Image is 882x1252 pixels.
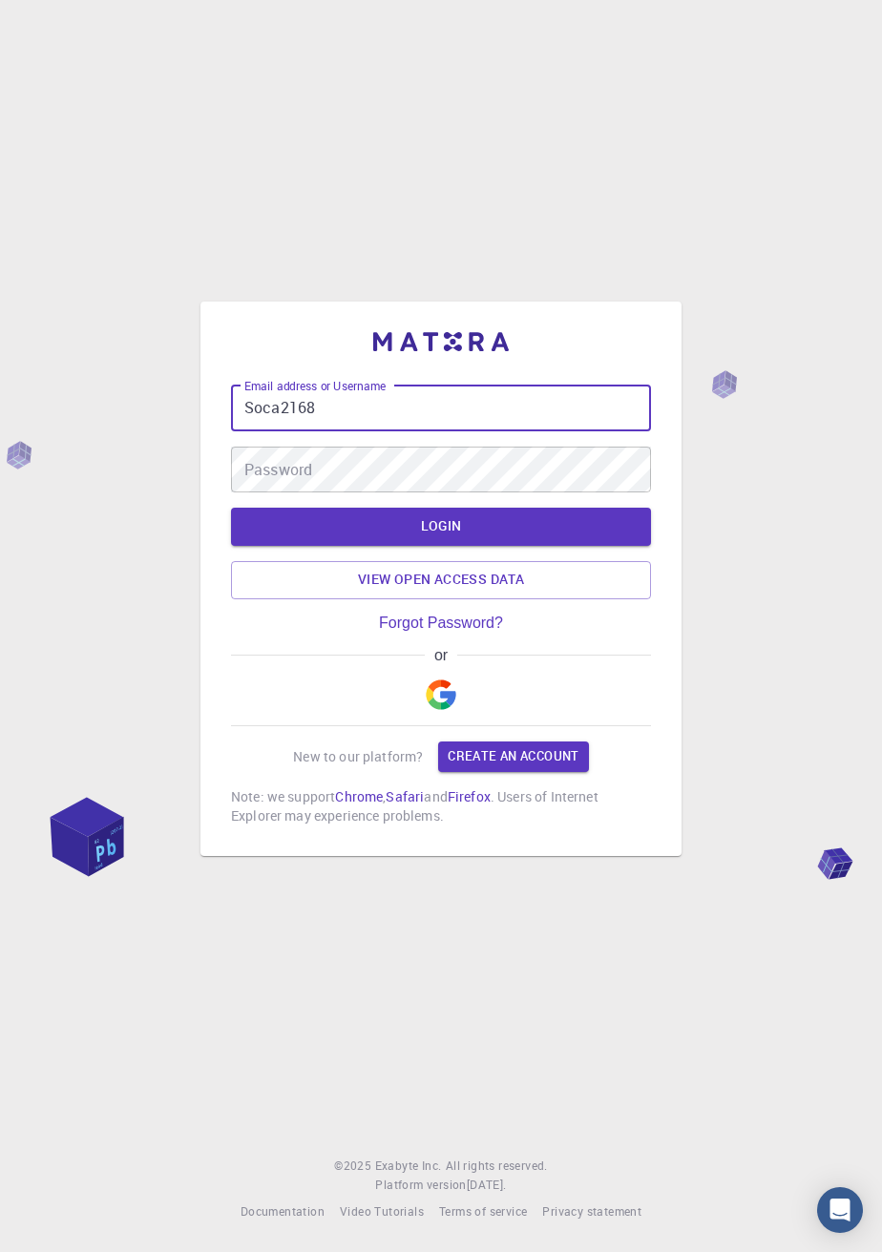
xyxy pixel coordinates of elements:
[334,1157,374,1176] span: © 2025
[467,1177,507,1192] span: [DATE] .
[241,1202,325,1221] a: Documentation
[439,1203,527,1219] span: Terms of service
[375,1176,466,1195] span: Platform version
[439,1202,527,1221] a: Terms of service
[448,787,491,805] a: Firefox
[375,1158,442,1173] span: Exabyte Inc.
[425,647,456,664] span: or
[231,561,651,599] a: View open access data
[335,787,383,805] a: Chrome
[340,1202,424,1221] a: Video Tutorials
[293,747,423,766] p: New to our platform?
[379,615,503,632] a: Forgot Password?
[446,1157,548,1176] span: All rights reserved.
[467,1176,507,1195] a: [DATE].
[426,679,456,710] img: Google
[244,378,386,394] label: Email address or Username
[817,1187,863,1233] div: Open Intercom Messenger
[241,1203,325,1219] span: Documentation
[375,1157,442,1176] a: Exabyte Inc.
[231,787,651,825] p: Note: we support , and . Users of Internet Explorer may experience problems.
[386,787,424,805] a: Safari
[231,508,651,546] button: LOGIN
[542,1203,641,1219] span: Privacy statement
[542,1202,641,1221] a: Privacy statement
[340,1203,424,1219] span: Video Tutorials
[438,741,588,772] a: Create an account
